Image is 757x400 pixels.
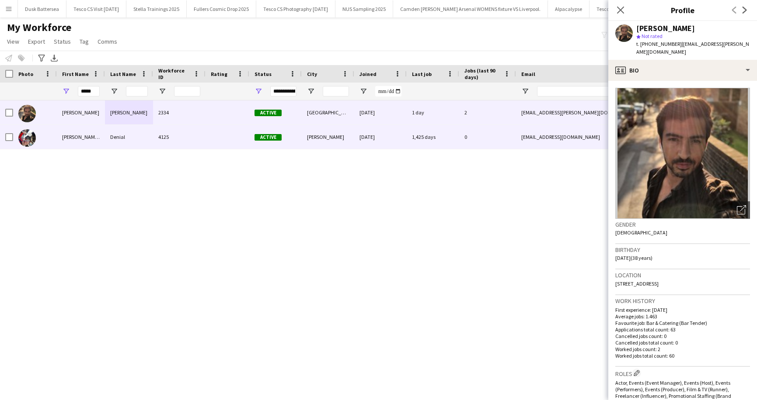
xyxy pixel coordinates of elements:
button: Tesco CS Visit [DATE] [66,0,126,17]
a: Tag [76,36,92,47]
h3: Work history [615,297,750,305]
a: View [3,36,23,47]
img: Paul (PABLO) Denial [18,129,36,147]
div: [PERSON_NAME] ([PERSON_NAME]) [57,125,105,149]
button: Open Filter Menu [110,87,118,95]
div: [GEOGRAPHIC_DATA] [302,100,354,124]
span: Last Name [110,71,136,77]
app-action-btn: Export XLSX [49,53,59,63]
span: Joined [359,71,377,77]
span: [DATE] (38 years) [615,255,652,261]
p: First experience: [DATE] [615,307,750,313]
a: Comms [94,36,121,47]
div: [PERSON_NAME] [105,100,153,124]
div: 1 day [407,100,459,124]
button: Open Filter Menu [359,87,367,95]
h3: Location [615,271,750,279]
span: t. [PHONE_NUMBER] [636,41,682,47]
input: City Filter Input [323,86,349,97]
span: Active [255,134,282,141]
span: [DEMOGRAPHIC_DATA] [615,229,667,236]
div: Bio [608,60,757,81]
a: Export [24,36,49,47]
div: [PERSON_NAME] [302,125,354,149]
span: View [7,38,19,45]
p: Average jobs: 1.463 [615,313,750,320]
span: Status [255,71,272,77]
span: Email [521,71,535,77]
p: Cancelled jobs count: 0 [615,333,750,339]
div: 1,425 days [407,125,459,149]
span: Tag [80,38,89,45]
button: Open Filter Menu [62,87,70,95]
span: Export [28,38,45,45]
div: 2 [459,100,516,124]
p: Cancelled jobs total count: 0 [615,339,750,346]
span: Photo [18,71,33,77]
button: Open Filter Menu [255,87,262,95]
div: [EMAIL_ADDRESS][DOMAIN_NAME] [516,125,691,149]
button: Tesco CS Photography [DATE] [256,0,335,17]
div: [DATE] [354,100,407,124]
span: Jobs (last 90 days) [464,67,500,80]
div: [EMAIL_ADDRESS][PERSON_NAME][DOMAIN_NAME] [516,100,691,124]
button: NUS Sampling 2025 [335,0,393,17]
app-action-btn: Advanced filters [36,53,47,63]
div: [PERSON_NAME] [57,100,105,124]
span: Rating [211,71,227,77]
button: Open Filter Menu [158,87,166,95]
button: Stella Trainings 2025 [126,0,187,17]
p: Worked jobs count: 2 [615,346,750,352]
div: 0 [459,125,516,149]
span: First Name [62,71,89,77]
img: Crew avatar or photo [615,88,750,219]
input: Last Name Filter Input [126,86,148,97]
span: | [EMAIL_ADDRESS][PERSON_NAME][DOMAIN_NAME] [636,41,749,55]
button: Fullers Cosmic Drop 2025 [187,0,256,17]
input: Email Filter Input [537,86,686,97]
h3: Roles [615,369,750,378]
span: My Workforce [7,21,71,34]
div: [PERSON_NAME] [636,24,695,32]
span: Last job [412,71,432,77]
div: [DATE] [354,125,407,149]
h3: Birthday [615,246,750,254]
div: Open photos pop-in [733,201,750,219]
div: 4125 [153,125,206,149]
span: Workforce ID [158,67,190,80]
a: Status [50,36,74,47]
h3: Gender [615,221,750,228]
input: Joined Filter Input [375,86,401,97]
p: Worked jobs total count: 60 [615,352,750,359]
button: Open Filter Menu [521,87,529,95]
h3: Profile [608,4,757,16]
p: Favourite job: Bar & Catering (Bar Tender) [615,320,750,326]
span: Comms [98,38,117,45]
span: [STREET_ADDRESS] [615,280,659,287]
span: Not rated [642,33,663,39]
input: First Name Filter Input [78,86,100,97]
p: Applications total count: 63 [615,326,750,333]
img: Pablo Duarte [18,105,36,122]
button: Open Filter Menu [307,87,315,95]
span: City [307,71,317,77]
button: Camden [PERSON_NAME] Arsenal WOMENS fixture VS Liverpool. [393,0,548,17]
button: Dusk Battersea [18,0,66,17]
input: Workforce ID Filter Input [174,86,200,97]
span: Active [255,110,282,116]
div: 2334 [153,100,206,124]
span: Status [54,38,71,45]
button: Tesco CS Photography [DATE] [590,0,669,17]
div: Denial [105,125,153,149]
button: Alpacalypse [548,0,590,17]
